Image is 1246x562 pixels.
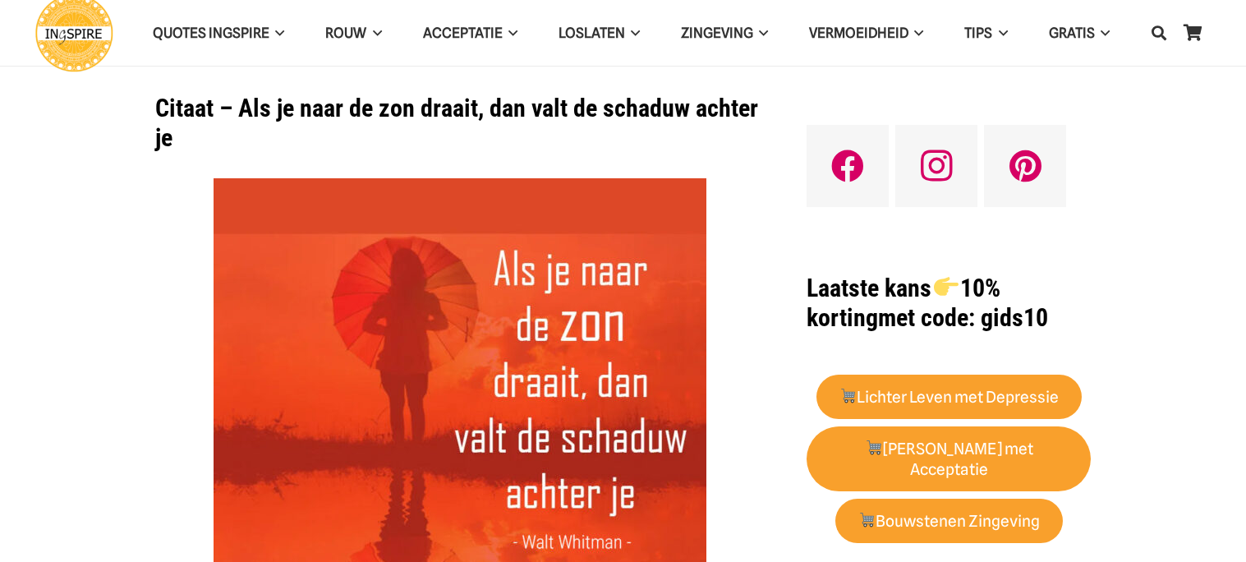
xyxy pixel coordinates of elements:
[789,12,944,54] a: VERMOEIDHEIDVERMOEIDHEID Menu
[866,440,881,455] img: 🛒
[840,388,856,403] img: 🛒
[964,25,992,41] span: TIPS
[269,12,284,53] span: QUOTES INGSPIRE Menu
[944,12,1028,54] a: TIPSTIPS Menu
[934,274,959,299] img: 👉
[859,512,875,527] img: 🛒
[132,12,305,54] a: QUOTES INGSPIREQUOTES INGSPIRE Menu
[807,125,889,207] a: Facebook
[366,12,381,53] span: ROUW Menu
[807,274,1091,333] h1: met code: gids10
[538,12,660,54] a: LoslatenLoslaten Menu
[559,25,625,41] span: Loslaten
[816,375,1082,420] a: 🛒Lichter Leven met Depressie
[153,25,269,41] span: QUOTES INGSPIRE
[660,12,789,54] a: ZingevingZingeving Menu
[503,12,517,53] span: Acceptatie Menu
[1095,12,1110,53] span: GRATIS Menu
[155,94,766,153] h1: Citaat – Als je naar de zon draait, dan valt de schaduw achter je
[865,440,1033,479] strong: [PERSON_NAME] met Acceptatie
[984,125,1066,207] a: Pinterest
[858,512,1041,531] strong: Bouwstenen Zingeving
[1028,12,1130,54] a: GRATISGRATIS Menu
[807,426,1091,492] a: 🛒[PERSON_NAME] met Acceptatie
[809,25,908,41] span: VERMOEIDHEID
[681,25,753,41] span: Zingeving
[839,388,1060,407] strong: Lichter Leven met Depressie
[305,12,402,54] a: ROUWROUW Menu
[835,499,1063,544] a: 🛒Bouwstenen Zingeving
[625,12,640,53] span: Loslaten Menu
[753,12,768,53] span: Zingeving Menu
[992,12,1007,53] span: TIPS Menu
[908,12,923,53] span: VERMOEIDHEID Menu
[402,12,538,54] a: AcceptatieAcceptatie Menu
[1143,12,1175,53] a: Zoeken
[895,125,977,207] a: Instagram
[1049,25,1095,41] span: GRATIS
[807,274,1000,332] strong: Laatste kans 10% korting
[325,25,366,41] span: ROUW
[423,25,503,41] span: Acceptatie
